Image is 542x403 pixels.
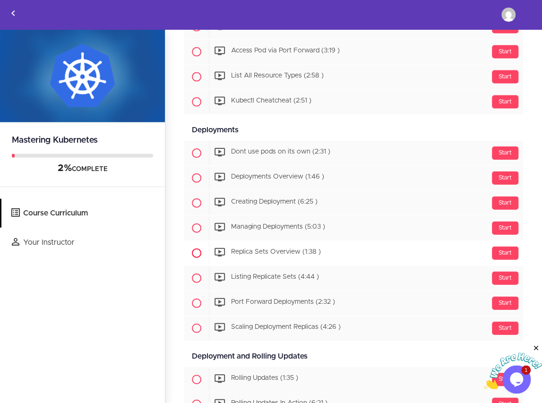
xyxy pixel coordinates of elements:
span: Replica Sets Overview (1:38 ) [231,249,321,256]
div: Start [492,171,518,185]
span: Creating Deployment (6:25 ) [231,199,318,206]
a: Start Listing Replicate Sets (4:44 ) [184,266,523,291]
span: Listing Replicate Sets (4:44 ) [231,274,319,281]
span: Kubectl Cheatcheat (2:51 ) [231,98,311,104]
span: Managing Deployments (5:03 ) [231,224,325,231]
div: Start [492,146,518,160]
a: Start Deployments Overview (1:46 ) [184,166,523,190]
a: Start Scaling Deployment Replicas (4:26 ) [184,316,523,341]
a: Start Kubectl Cheatcheat (2:51 ) [184,90,523,114]
a: Back to courses [0,0,26,29]
a: Start Rolling Updates (1:35 ) [184,367,523,392]
a: Start List All Resource Types (2:58 ) [184,65,523,89]
a: Start Replica Sets Overview (1:38 ) [184,241,523,266]
div: Deployment and Rolling Updates [184,346,523,367]
a: Start Managing Deployments (5:03 ) [184,216,523,240]
div: Start [492,222,518,235]
span: Access Pod via Port Forward (3:19 ) [231,48,340,54]
div: Deployments [184,120,523,141]
img: bittukp2000@gmail.com [501,8,516,22]
a: Your Instructor [1,228,165,257]
iframe: chat widget [483,344,542,389]
a: Start Port Forward Deployments (2:32 ) [184,291,523,316]
a: Start Dont use pods on its own (2:31 ) [184,141,523,165]
div: Start [492,45,518,59]
span: Port Forward Deployments (2:32 ) [231,299,335,306]
div: Start [492,272,518,285]
div: Start [492,247,518,260]
span: Deployments Overview (1:46 ) [231,174,324,180]
div: Start [492,95,518,109]
div: Start [492,297,518,310]
a: Start Creating Deployment (6:25 ) [184,191,523,215]
a: Start Access Pod via Port Forward (3:19 ) [184,40,523,64]
div: Start [492,197,518,210]
span: Scaling Deployment Replicas (4:26 ) [231,324,341,331]
span: List All Resource Types (2:58 ) [231,73,324,79]
div: COMPLETE [12,163,153,175]
span: 2% [58,163,72,173]
div: Start [492,70,518,84]
svg: Back to courses [8,8,19,19]
span: Rolling Updates (1:35 ) [231,375,298,382]
a: Course Curriculum [1,199,165,228]
span: Dont use pods on its own (2:31 ) [231,149,330,155]
div: Start [492,322,518,335]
